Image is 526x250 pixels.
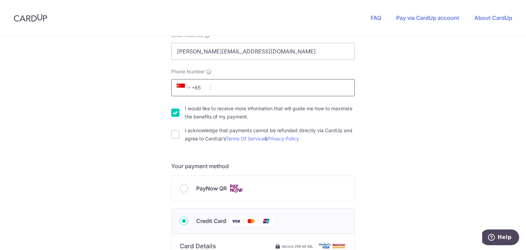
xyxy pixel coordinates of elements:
h5: Your payment method [171,162,355,170]
label: I acknowledge that payments cannot be refunded directly via CardUp and agree to CardUp’s & [185,126,355,143]
div: Credit Card Visa Mastercard Union Pay [180,217,346,225]
input: Email address [171,43,355,60]
span: +65 [177,84,193,92]
span: PayNow QR [196,184,227,192]
label: I would like to receive more information that will guide me how to maximize the benefits of my pa... [185,104,355,121]
a: Terms Of Service [226,136,264,141]
img: Cards logo [229,184,243,193]
a: FAQ [371,14,381,21]
a: Privacy Policy [267,136,299,141]
img: card secure [319,243,346,249]
img: CardUp [14,14,47,22]
img: Visa [229,217,243,225]
img: Union Pay [259,217,273,225]
a: About CardUp [474,14,512,21]
a: Pay via CardUp account [396,14,459,21]
img: Mastercard [244,217,258,225]
span: +65 [175,84,205,92]
iframe: Opens a widget where you can find more information [482,229,519,247]
span: Secure 256-bit SSL [282,243,313,249]
span: Phone Number [171,68,205,75]
div: PayNow QR Cards logo [180,184,346,193]
span: Credit Card [196,217,226,225]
